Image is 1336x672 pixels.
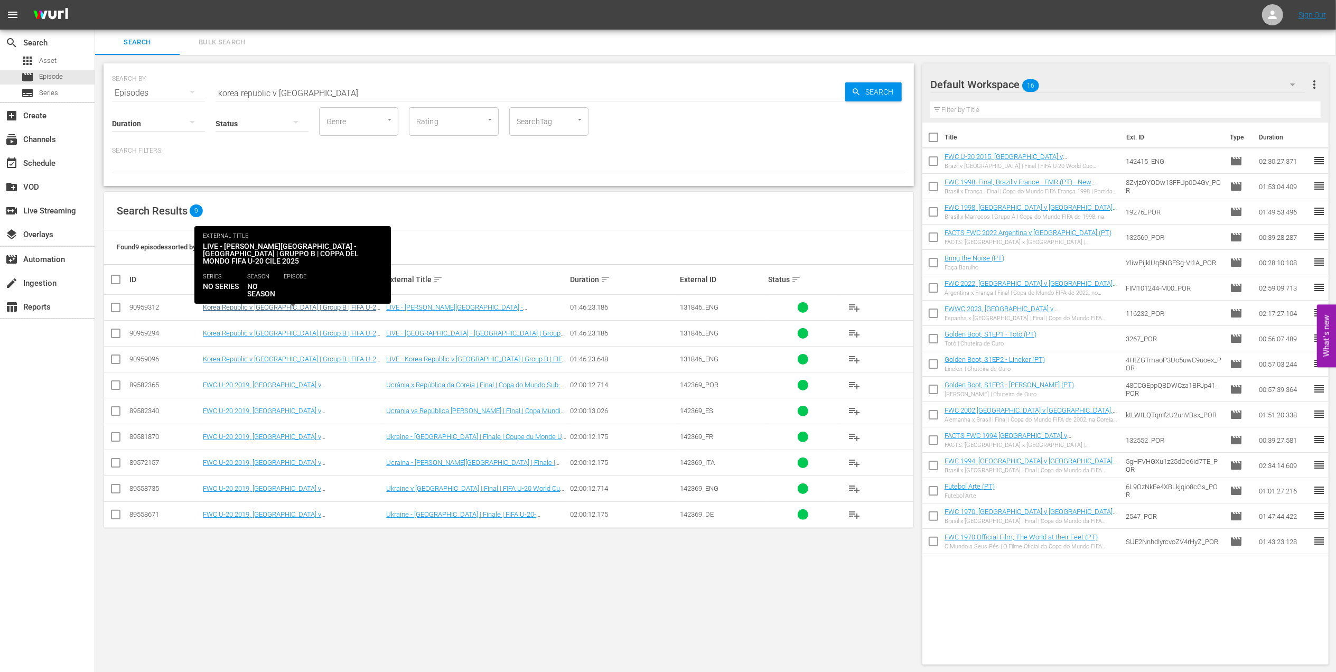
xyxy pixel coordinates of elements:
span: 9 [190,204,203,217]
a: Ucraina - [PERSON_NAME][GEOGRAPHIC_DATA] | Finale | Coppa del Mondo FIFA Under 20 Polonia 2019™ |... [386,459,559,482]
td: 2547_POR [1122,503,1226,529]
button: playlist_add [842,398,867,424]
td: 116232_POR [1122,301,1226,326]
button: playlist_add [842,372,867,398]
a: FWC 1998, Final, Brazil v France - FMR (PT) - New Commentary [945,178,1096,194]
span: playlist_add [848,301,861,314]
span: reorder [1313,281,1325,294]
div: Internal Title [203,273,383,286]
a: Futebol Arte (PT) [945,482,995,490]
a: FWC U-20 2019, [GEOGRAPHIC_DATA] v [GEOGRAPHIC_DATA], Final - FMR (PT) [203,381,325,397]
div: FACTS: [GEOGRAPHIC_DATA] x [GEOGRAPHIC_DATA] | [GEOGRAPHIC_DATA] 2022 [945,239,1117,246]
span: Episode [1230,484,1242,497]
span: playlist_add [848,456,861,469]
span: Episode [1230,434,1242,446]
div: 01:46:23.186 [570,329,677,337]
td: 00:57:03.244 [1255,351,1313,377]
span: 16 [1022,74,1039,97]
td: 3267_POR [1122,326,1226,351]
a: FWC U-20 2019, [GEOGRAPHIC_DATA] v [GEOGRAPHIC_DATA], Final - FMR (EN) [203,484,325,500]
td: 8ZvjzOYODw13FFUp0D4Gv_POR [1122,174,1226,199]
p: Search Filters: [112,146,905,155]
span: reorder [1313,484,1325,497]
div: Faça Barulho [945,264,1004,271]
span: reorder [1313,332,1325,344]
span: playlist_add [848,482,861,495]
div: Brasil x França | Final | Copa do Mundo FIFA França 1998 | Partida completa [945,188,1117,195]
td: 02:30:27.371 [1255,148,1313,174]
span: Episode [1230,459,1242,472]
div: Futebol Arte [945,492,995,499]
a: FWC U-20 2015, [GEOGRAPHIC_DATA] v [GEOGRAPHIC_DATA], Final - FMR (EN) [945,153,1067,169]
div: 89582340 [129,407,200,415]
span: reorder [1313,230,1325,243]
span: Episode [1230,206,1242,218]
div: Brasil x [GEOGRAPHIC_DATA] | Final | Copa do Mundo da FIFA [GEOGRAPHIC_DATA] 1994 | [PERSON_NAME]... [945,467,1117,474]
th: Duration [1253,123,1316,152]
td: 01:49:53.496 [1255,199,1313,225]
a: FWC 1994, [GEOGRAPHIC_DATA] v [GEOGRAPHIC_DATA], Final - FMR (PT) [945,457,1117,473]
div: Brazil v [GEOGRAPHIC_DATA] | Final | FIFA U-20 World Cup [GEOGRAPHIC_DATA] 2015™ | Full Match Replay [945,163,1117,170]
span: reorder [1313,357,1325,370]
div: 90959294 [129,329,200,337]
span: sort [791,275,801,284]
a: FWC U-20 2019, [GEOGRAPHIC_DATA] v [GEOGRAPHIC_DATA], Final - FMR ([GEOGRAPHIC_DATA]) [203,510,373,526]
a: FWC 1998, [GEOGRAPHIC_DATA] v [GEOGRAPHIC_DATA], Group Stage - FMR (PT) [945,203,1117,219]
span: Search [5,36,18,49]
a: Ukraine - [GEOGRAPHIC_DATA] | Finale | FIFA U-20-Weltmeisterschaft [GEOGRAPHIC_DATA] 2019™ | Spie... [386,510,555,534]
td: 4HtZGTmaoP3Uo5uwC9uoex_POR [1122,351,1226,377]
td: 132552_POR [1122,427,1226,453]
span: sort [248,275,258,284]
span: Episode [1230,408,1242,421]
span: 142369_FR [680,433,713,441]
td: 00:57:39.364 [1255,377,1313,402]
td: 6L9OzNkEe4XBLkjqio8cGs_POR [1122,478,1226,503]
a: Ukraine - [GEOGRAPHIC_DATA] | Finale | Coupe du Monde U-20 de la FIFA, [GEOGRAPHIC_DATA] 2019™ | ... [386,433,566,449]
td: 01:01:27.216 [1255,478,1313,503]
button: playlist_add [842,502,867,527]
span: Episode [1230,180,1242,193]
td: 02:34:14.609 [1255,453,1313,478]
span: 131846_ENG [680,303,718,311]
a: Korea Republic v [GEOGRAPHIC_DATA] | Group B | FIFA U-20 World Cup [GEOGRAPHIC_DATA] 2025™ (IT) [203,303,380,319]
span: Episode [1230,155,1242,167]
span: reorder [1313,256,1325,268]
a: FWC U-20 2019, [GEOGRAPHIC_DATA] v [GEOGRAPHIC_DATA], Final - FMR (ES) [203,407,325,423]
span: Episode [1230,535,1242,548]
a: LIVE - [GEOGRAPHIC_DATA] - [GEOGRAPHIC_DATA] | Groupe B | Coupe du Monde U-20 de la FIFA, Chili 2... [386,329,565,345]
td: 00:56:07.489 [1255,326,1313,351]
td: 02:59:09.713 [1255,275,1313,301]
a: LIVE - [PERSON_NAME][GEOGRAPHIC_DATA] - [GEOGRAPHIC_DATA] | Gruppo B | Coppa del Mondo FIFA U-20 ... [386,303,562,327]
div: 01:46:23.186 [570,303,677,311]
td: 132569_POR [1122,225,1226,250]
div: 02:00:13.026 [570,407,677,415]
span: Reports [5,301,18,313]
span: sort [601,275,610,284]
div: Alemanha x Brasil | Final | Copa do Mundo FIFA de 2002, na Coreia e no [GEOGRAPHIC_DATA] | Jogo C... [945,416,1117,423]
span: Episode [39,71,63,82]
div: Brasil x Marrocos | Grupo A | Copa do Mundo FIFA de 1998, na [GEOGRAPHIC_DATA] | Jogo Completo [945,213,1117,220]
span: Episode [21,71,34,83]
td: 01:51:20.338 [1255,402,1313,427]
td: 01:53:04.409 [1255,174,1313,199]
span: playlist_add [848,508,861,521]
span: more_vert [1308,78,1321,91]
span: sort [433,275,443,284]
a: FACTS FWC 2022 Argentina v [GEOGRAPHIC_DATA] (PT) [945,229,1111,237]
a: FWWC 2023, [GEOGRAPHIC_DATA] v [GEOGRAPHIC_DATA], Final - FMR (PT) [945,305,1059,321]
span: 142369_ENG [680,484,718,492]
span: Overlays [5,228,18,241]
div: [PERSON_NAME] | Chuteira de Ouro [945,391,1074,398]
span: reorder [1313,459,1325,471]
div: 89572157 [129,459,200,466]
span: Episode [1230,510,1242,522]
div: Default Workspace [930,70,1305,99]
span: Episode [1230,332,1242,345]
th: Title [945,123,1120,152]
a: Korea Republic v [GEOGRAPHIC_DATA] | Group B | FIFA U-20 World Cup [GEOGRAPHIC_DATA] 2025™ (FR) [203,329,380,345]
td: 48CCGEppQBDWCza1BPJp41_POR [1122,377,1226,402]
div: 02:00:12.175 [570,433,677,441]
button: playlist_add [842,321,867,346]
div: Lineker | Chuteira de Ouro [945,366,1045,372]
td: 142415_ENG [1122,148,1226,174]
